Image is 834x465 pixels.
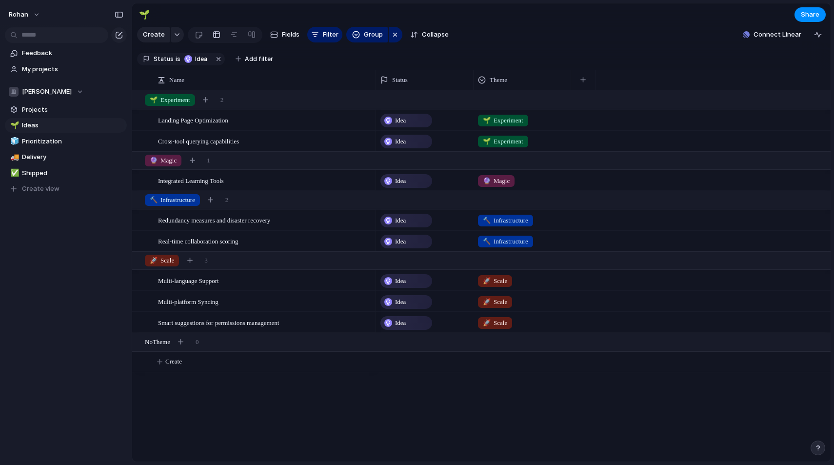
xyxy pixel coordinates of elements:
span: 🔮 [150,157,158,164]
span: Scale [483,297,507,307]
span: No Theme [145,337,170,347]
a: 🚚Delivery [5,150,127,164]
span: Magic [483,176,510,186]
span: Idea [395,297,406,307]
span: Multi-language Support [158,275,219,286]
button: is [174,54,182,64]
span: Idea [395,116,406,125]
span: Infrastructure [483,216,528,225]
button: rohan [4,7,45,22]
span: Idea [395,318,406,328]
a: 🌱Ideas [5,118,127,133]
a: Feedback [5,46,127,61]
span: 🔮 [483,177,491,184]
span: Create [165,357,182,366]
button: Connect Linear [739,27,805,42]
span: Projects [22,105,123,115]
span: 🚀 [483,277,491,284]
span: Idea [395,137,406,146]
button: ✅ [9,168,19,178]
span: Create view [22,184,60,194]
button: Idea [181,54,212,64]
span: rohan [9,10,28,20]
span: 🌱 [483,138,491,145]
button: 🌱 [9,121,19,130]
a: Projects [5,102,127,117]
span: 3 [204,256,208,265]
span: Group [364,30,383,40]
div: 🚚 [10,152,17,163]
span: Shipped [22,168,123,178]
button: Add filter [230,52,279,66]
span: Scale [483,276,507,286]
span: 🌱 [483,117,491,124]
span: Ideas [22,121,123,130]
span: Multi-platform Syncing [158,296,218,307]
span: Connect Linear [754,30,801,40]
span: Experiment [483,116,523,125]
button: 🌱 [137,7,152,22]
span: Idea [195,55,209,63]
span: Landing Page Optimization [158,114,228,125]
span: Theme [490,75,507,85]
span: Delivery [22,152,123,162]
span: Idea [395,216,406,225]
span: My projects [22,64,123,74]
div: 🧊 [10,136,17,147]
span: 🔨 [483,217,491,224]
span: Redundancy measures and disaster recovery [158,214,270,225]
a: ✅Shipped [5,166,127,181]
button: 🚚 [9,152,19,162]
span: 🔨 [150,196,158,203]
button: Share [794,7,826,22]
a: 🧊Prioritization [5,134,127,149]
div: 🌱 [139,8,150,21]
span: Status [392,75,408,85]
span: Idea [395,176,406,186]
span: 0 [196,337,199,347]
span: Integrated Learning Tools [158,175,224,186]
span: Real-time collaboration scoring [158,235,238,246]
button: Fields [266,27,303,42]
button: Collapse [406,27,453,42]
span: Create [143,30,165,40]
button: 🧊 [9,137,19,146]
button: Filter [307,27,342,42]
button: Create view [5,182,127,196]
span: 2 [220,95,224,105]
span: 🚀 [150,257,158,264]
div: 🌱 [10,120,17,131]
span: Add filter [245,55,273,63]
span: Collapse [422,30,449,40]
span: Cross-tool querying capabilities [158,135,239,146]
button: Group [346,27,388,42]
span: Status [154,55,174,63]
a: My projects [5,62,127,77]
span: 1 [207,156,210,165]
span: Idea [395,237,406,246]
span: 🚀 [483,319,491,326]
span: Filter [323,30,338,40]
button: Create [137,27,170,42]
span: 🚀 [483,298,491,305]
span: Feedback [22,48,123,58]
span: Fields [282,30,299,40]
span: Magic [150,156,177,165]
span: Scale [150,256,174,265]
span: Experiment [150,95,190,105]
span: 🌱 [150,96,158,103]
span: Idea [395,276,406,286]
span: is [176,55,180,63]
span: 🔨 [483,238,491,245]
span: Infrastructure [150,195,195,205]
span: Scale [483,318,507,328]
button: [PERSON_NAME] [5,84,127,99]
span: Share [801,10,819,20]
span: Name [169,75,184,85]
span: [PERSON_NAME] [22,87,72,97]
span: Experiment [483,137,523,146]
